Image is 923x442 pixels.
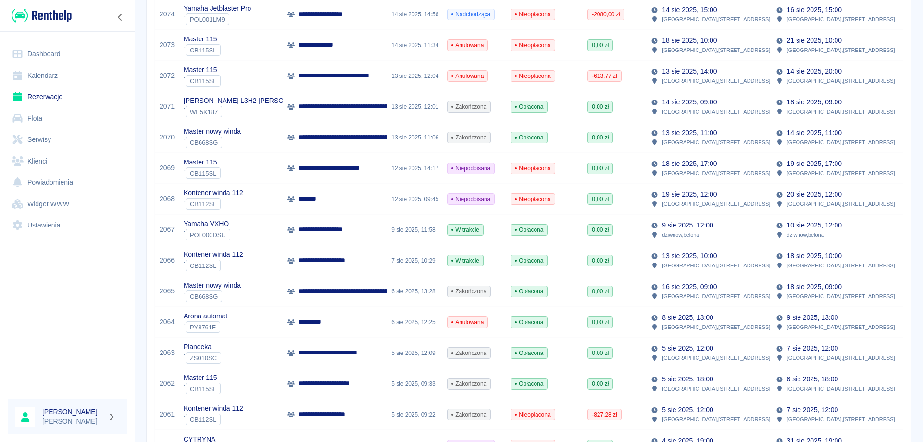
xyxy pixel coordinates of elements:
[787,5,842,15] p: 16 sie 2025, 15:00
[387,153,442,184] div: 12 sie 2025, 14:17
[511,410,554,419] span: Nieopłacona
[588,256,612,265] span: 0,00 zł
[787,138,895,147] p: [GEOGRAPHIC_DATA] , [STREET_ADDRESS]
[787,169,895,177] p: [GEOGRAPHIC_DATA] , [STREET_ADDRESS]
[184,352,221,364] div: `
[662,159,717,169] p: 18 sie 2025, 17:00
[184,383,221,394] div: `
[160,317,175,327] a: 2064
[184,157,221,167] p: Master 115
[662,415,770,424] p: [GEOGRAPHIC_DATA] , [STREET_ADDRESS]
[184,3,251,13] p: Yamaha Jetblaster Pro
[588,379,612,388] span: 0,00 zł
[662,189,717,200] p: 19 sie 2025, 12:00
[8,129,127,151] a: Serwisy
[588,410,621,419] span: -827,28 zł
[588,226,612,234] span: 0,00 zł
[511,10,554,19] span: Nieopłacona
[184,167,221,179] div: `
[387,368,442,399] div: 5 sie 2025, 09:33
[184,290,241,302] div: `
[184,219,230,229] p: Yamaha VXHO
[8,86,127,108] a: Rezerwacje
[448,10,494,19] span: Nadchodząca
[662,261,770,270] p: [GEOGRAPHIC_DATA] , [STREET_ADDRESS]
[160,71,175,81] a: 2072
[42,407,104,417] h6: [PERSON_NAME]
[160,286,175,296] a: 2065
[511,164,554,173] span: Nieopłacona
[184,106,313,117] div: `
[787,405,838,415] p: 7 sie 2025, 12:00
[184,260,243,271] div: `
[787,354,895,362] p: [GEOGRAPHIC_DATA] , [STREET_ADDRESS]
[184,404,243,414] p: Kontener winda 112
[511,41,554,50] span: Nieopłacona
[662,15,770,24] p: [GEOGRAPHIC_DATA] , [STREET_ADDRESS]
[448,256,483,265] span: W trakcie
[787,200,895,208] p: [GEOGRAPHIC_DATA] , [STREET_ADDRESS]
[387,215,442,245] div: 9 sie 2025, 11:58
[787,384,895,393] p: [GEOGRAPHIC_DATA] , [STREET_ADDRESS]
[448,164,494,173] span: Niepodpisana
[186,139,222,146] span: CB668SG
[184,137,241,148] div: `
[387,122,442,153] div: 13 sie 2025, 11:06
[662,251,717,261] p: 13 sie 2025, 10:00
[184,126,241,137] p: Master nowy winda
[662,292,770,301] p: [GEOGRAPHIC_DATA] , [STREET_ADDRESS]
[511,102,547,111] span: Opłacona
[511,256,547,265] span: Opłacona
[662,97,717,107] p: 14 sie 2025, 09:00
[387,399,442,430] div: 5 sie 2025, 09:22
[448,349,490,357] span: Zakończona
[12,8,72,24] img: Renthelp logo
[8,215,127,236] a: Ustawienia
[787,36,842,46] p: 21 sie 2025, 10:00
[511,133,547,142] span: Opłacona
[387,245,442,276] div: 7 sie 2025, 10:29
[662,323,770,331] p: [GEOGRAPHIC_DATA] , [STREET_ADDRESS]
[8,172,127,193] a: Powiadomienia
[184,34,221,44] p: Master 115
[787,415,895,424] p: [GEOGRAPHIC_DATA] , [STREET_ADDRESS]
[184,229,230,240] div: `
[160,225,175,235] a: 2067
[511,195,554,203] span: Nieopłacona
[787,261,895,270] p: [GEOGRAPHIC_DATA] , [STREET_ADDRESS]
[184,311,227,321] p: Arona automat
[184,321,227,333] div: `
[588,349,612,357] span: 0,00 zł
[160,379,175,389] a: 2062
[184,44,221,56] div: `
[662,384,770,393] p: [GEOGRAPHIC_DATA] , [STREET_ADDRESS]
[662,46,770,54] p: [GEOGRAPHIC_DATA] , [STREET_ADDRESS]
[787,220,842,230] p: 10 sie 2025, 12:00
[787,128,842,138] p: 14 sie 2025, 11:00
[787,323,895,331] p: [GEOGRAPHIC_DATA] , [STREET_ADDRESS]
[511,318,547,327] span: Opłacona
[184,13,251,25] div: `
[448,72,487,80] span: Anulowana
[787,251,842,261] p: 18 sie 2025, 10:00
[787,343,838,354] p: 7 sie 2025, 12:00
[186,354,221,362] span: ZS010SC
[387,276,442,307] div: 6 sie 2025, 13:28
[184,342,221,352] p: Plandeka
[186,108,222,115] span: WE5K187
[184,65,221,75] p: Master 115
[588,195,612,203] span: 0,00 zł
[787,374,838,384] p: 6 sie 2025, 18:00
[387,184,442,215] div: 12 sie 2025, 09:45
[184,414,243,425] div: `
[662,169,770,177] p: [GEOGRAPHIC_DATA] , [STREET_ADDRESS]
[186,385,220,392] span: CB115SL
[787,292,895,301] p: [GEOGRAPHIC_DATA] , [STREET_ADDRESS]
[184,96,313,106] p: [PERSON_NAME] L3H2 [PERSON_NAME]
[448,379,490,388] span: Zakończona
[588,318,612,327] span: 0,00 zł
[448,287,490,296] span: Zakończona
[160,132,175,142] a: 2070
[160,409,175,419] a: 2061
[662,354,770,362] p: [GEOGRAPHIC_DATA] , [STREET_ADDRESS]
